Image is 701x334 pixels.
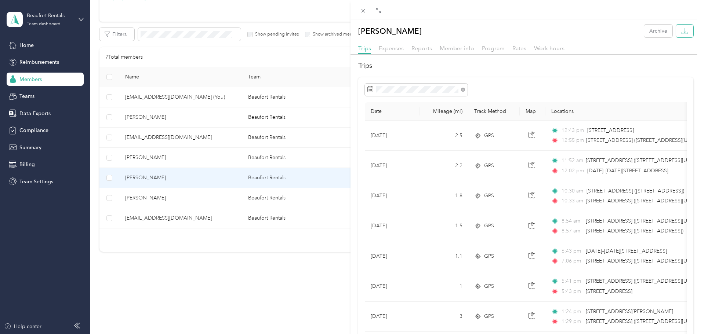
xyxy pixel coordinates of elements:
span: GPS [484,282,494,290]
td: [DATE] [365,271,420,301]
span: 7:06 pm [562,257,582,265]
span: 11:52 am [562,157,582,165]
span: 8:54 am [562,217,582,225]
span: Trips [358,45,371,52]
span: 10:33 am [562,197,582,205]
span: Program [482,45,505,52]
td: 1.1 [420,241,468,271]
span: [STREET_ADDRESS] ([STREET_ADDRESS]) [586,188,684,194]
td: 3 [420,302,468,332]
span: GPS [484,312,494,320]
span: GPS [484,252,494,260]
td: 2.5 [420,121,468,151]
span: Member info [440,45,474,52]
span: 12:02 pm [562,167,584,175]
span: 10:30 am [562,187,583,195]
span: [STREET_ADDRESS] [586,288,632,294]
span: GPS [484,132,494,140]
h2: Trips [358,61,693,71]
span: 8:57 am [562,227,582,235]
span: 5:43 pm [562,287,582,296]
th: Map [520,102,545,121]
span: GPS [484,222,494,230]
span: 5:41 pm [562,277,582,285]
button: Archive [644,25,672,37]
th: Date [365,102,420,121]
span: 12:43 pm [562,126,584,135]
td: [DATE] [365,302,420,332]
td: 1.8 [420,181,468,211]
span: 1:29 pm [562,318,582,326]
th: Mileage (mi) [420,102,468,121]
span: 12:55 pm [562,136,583,144]
td: [DATE] [365,241,420,271]
span: [STREET_ADDRESS][PERSON_NAME] [586,308,673,315]
span: Work hours [534,45,564,52]
span: GPS [484,162,494,170]
td: [DATE] [365,181,420,211]
span: [STREET_ADDRESS] ([STREET_ADDRESS]) [586,228,683,234]
span: [DATE]–[DATE][STREET_ADDRESS] [586,248,667,254]
td: [DATE] [365,121,420,151]
td: 1.5 [420,211,468,241]
td: [DATE] [365,211,420,241]
p: [PERSON_NAME] [358,25,422,37]
span: [DATE]–[DATE][STREET_ADDRESS] [587,168,668,174]
td: 1 [420,271,468,301]
span: Expenses [379,45,404,52]
span: [STREET_ADDRESS] [587,127,634,133]
iframe: Everlance-gr Chat Button Frame [660,293,701,334]
span: 1:24 pm [562,308,582,316]
span: Rates [512,45,526,52]
span: GPS [484,192,494,200]
td: [DATE] [365,151,420,181]
span: 6:43 pm [562,247,582,255]
td: 2.2 [420,151,468,181]
th: Track Method [468,102,520,121]
span: Reports [411,45,432,52]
